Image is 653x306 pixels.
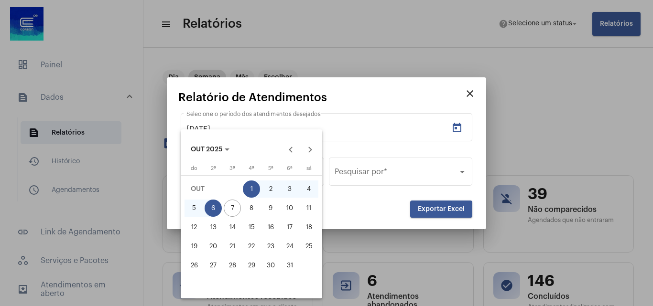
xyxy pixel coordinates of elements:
button: 31 de outubro de 2025 [280,256,299,275]
button: 16 de outubro de 2025 [261,218,280,237]
div: 26 [185,257,203,274]
button: 20 de outubro de 2025 [204,237,223,256]
span: do [191,166,197,171]
div: 13 [205,219,222,236]
button: 30 de outubro de 2025 [261,256,280,275]
span: 2ª [211,166,216,171]
div: 7 [224,200,241,217]
button: 29 de outubro de 2025 [242,256,261,275]
div: 6 [205,200,222,217]
button: 5 de outubro de 2025 [185,199,204,218]
div: 16 [262,219,279,236]
div: 29 [243,257,260,274]
div: 1 [243,180,260,198]
div: 22 [243,238,260,255]
div: 17 [281,219,298,236]
span: sá [306,166,312,171]
button: 28 de outubro de 2025 [223,256,242,275]
button: 10 de outubro de 2025 [280,199,299,218]
div: 30 [262,257,279,274]
div: 21 [224,238,241,255]
div: 25 [300,238,317,255]
button: 13 de outubro de 2025 [204,218,223,237]
span: 5ª [268,166,273,171]
button: 11 de outubro de 2025 [299,199,318,218]
button: 15 de outubro de 2025 [242,218,261,237]
button: 2 de outubro de 2025 [261,179,280,199]
td: OUT [185,179,242,199]
div: 31 [281,257,298,274]
button: 17 de outubro de 2025 [280,218,299,237]
div: 28 [224,257,241,274]
button: 3 de outubro de 2025 [280,179,299,199]
div: 23 [262,238,279,255]
button: 12 de outubro de 2025 [185,218,204,237]
button: 4 de outubro de 2025 [299,179,318,199]
div: 8 [243,200,260,217]
button: 14 de outubro de 2025 [223,218,242,237]
button: 26 de outubro de 2025 [185,256,204,275]
div: 18 [300,219,317,236]
button: 9 de outubro de 2025 [261,199,280,218]
button: 7 de outubro de 2025 [223,199,242,218]
button: 23 de outubro de 2025 [261,237,280,256]
div: 3 [281,180,298,198]
div: 24 [281,238,298,255]
div: 10 [281,200,298,217]
div: 5 [185,200,203,217]
span: OUT 2025 [191,146,222,153]
div: 4 [300,180,317,198]
button: 24 de outubro de 2025 [280,237,299,256]
button: 18 de outubro de 2025 [299,218,318,237]
button: 27 de outubro de 2025 [204,256,223,275]
div: 15 [243,219,260,236]
button: 1 de outubro de 2025 [242,179,261,199]
div: 9 [262,200,279,217]
button: Choose month and year [183,140,237,159]
button: 8 de outubro de 2025 [242,199,261,218]
div: 27 [205,257,222,274]
div: 12 [185,219,203,236]
button: Previous month [282,140,301,159]
button: 21 de outubro de 2025 [223,237,242,256]
span: 3ª [229,166,235,171]
div: 11 [300,200,317,217]
span: 4ª [249,166,254,171]
button: 25 de outubro de 2025 [299,237,318,256]
span: 6ª [287,166,293,171]
button: 22 de outubro de 2025 [242,237,261,256]
div: 2 [262,180,279,198]
div: 19 [185,238,203,255]
button: Next month [301,140,320,159]
div: 20 [205,238,222,255]
button: 19 de outubro de 2025 [185,237,204,256]
div: 14 [224,219,241,236]
button: 6 de outubro de 2025 [204,199,223,218]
